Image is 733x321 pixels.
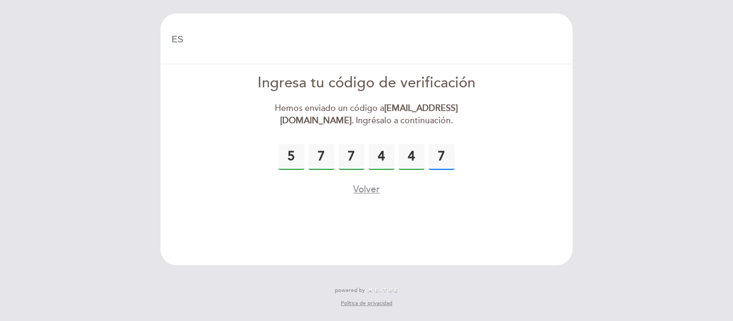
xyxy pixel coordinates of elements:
input: 0 [339,144,364,170]
img: MEITRE [368,288,398,293]
div: Hemos enviado un código a . Ingrésalo a continuación. [244,102,490,127]
input: 0 [278,144,304,170]
div: Ingresa tu código de verificación [244,73,490,94]
span: powered by [335,287,365,294]
input: 0 [369,144,394,170]
a: powered by [335,287,398,294]
strong: [EMAIL_ADDRESS][DOMAIN_NAME] [280,103,458,126]
a: Política de privacidad [341,300,392,307]
button: Volver [353,183,380,196]
input: 0 [399,144,424,170]
input: 0 [309,144,334,170]
input: 0 [429,144,455,170]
